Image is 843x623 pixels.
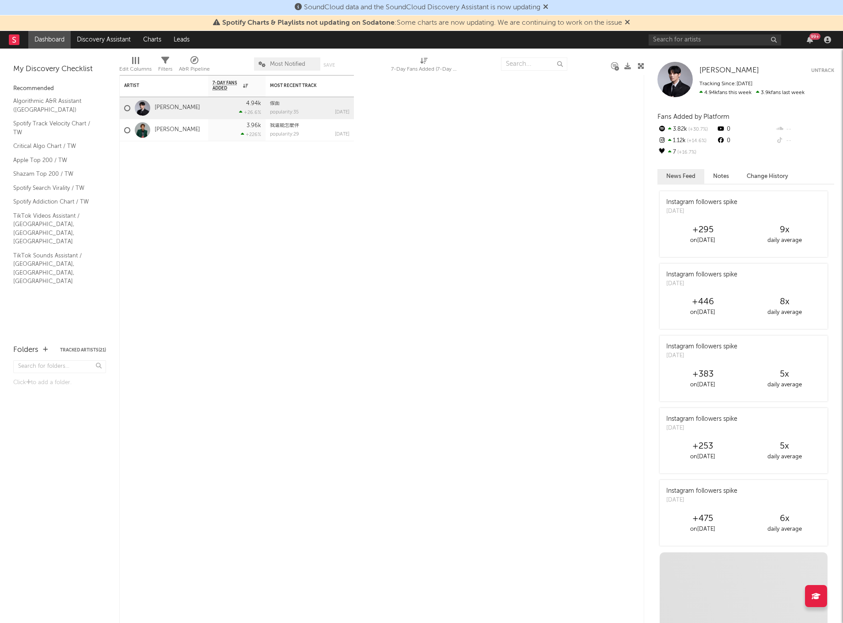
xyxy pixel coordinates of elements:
div: 我還能怎麼伴 [270,123,349,128]
div: popularity: 29 [270,132,299,137]
div: Most Recent Track [270,83,336,88]
input: Search for folders... [13,360,106,373]
div: A&R Pipeline [179,53,210,79]
div: Folders [13,345,38,355]
div: 4.94k [246,101,261,106]
div: on [DATE] [662,235,744,246]
div: +26.6 % [239,109,261,115]
div: Artist [124,83,190,88]
a: 假面 [270,101,280,106]
div: 3.96k [247,123,261,128]
input: Search... [501,57,567,71]
span: Tracking Since: [DATE] [699,81,752,87]
div: -- [775,124,834,135]
div: Filters [158,64,172,75]
div: daily average [744,452,825,462]
a: Spotify Addiction Chart / TW [13,197,97,207]
span: Spotify Charts & Playlists not updating on Sodatone [222,19,395,26]
a: Algorithmic A&R Assistant ([GEOGRAPHIC_DATA]) [13,96,97,114]
div: Edit Columns [119,64,152,75]
div: 0 [716,124,775,135]
a: Spotify Search Virality / TW [13,183,97,193]
a: [PERSON_NAME] [699,66,759,75]
a: TikTok Sounds Assistant / [GEOGRAPHIC_DATA], [GEOGRAPHIC_DATA], [GEOGRAPHIC_DATA] [13,251,97,286]
div: +253 [662,441,744,452]
a: Spotify Track Velocity Chart / TW [13,119,97,137]
div: on [DATE] [662,307,744,318]
div: -- [775,135,834,147]
button: Notes [704,169,738,184]
div: on [DATE] [662,380,744,390]
div: Instagram followers spike [666,415,737,424]
div: My Discovery Checklist [13,64,106,75]
div: 5 x [744,441,825,452]
span: +14.6 % [686,139,706,143]
div: 7-Day Fans Added (7-Day Fans Added) [391,53,457,79]
div: [DATE] [666,424,737,433]
button: Save [323,63,335,68]
button: News Feed [657,169,704,184]
div: 6 x [744,514,825,524]
a: Leads [167,31,196,49]
a: Critical Algo Chart / TW [13,141,97,151]
div: [DATE] [666,351,737,360]
div: 假面 [270,101,349,106]
a: [PERSON_NAME] [155,126,200,134]
a: Discovery Assistant [71,31,137,49]
div: 9 x [744,225,825,235]
button: Change History [738,169,797,184]
div: daily average [744,235,825,246]
a: [PERSON_NAME] [155,104,200,112]
input: Search for artists [649,34,781,45]
a: Charts [137,31,167,49]
div: 7-Day Fans Added (7-Day Fans Added) [391,64,457,75]
span: 3.9k fans last week [699,90,805,95]
span: SoundCloud data and the SoundCloud Discovery Assistant is now updating [304,4,540,11]
div: [DATE] [335,132,349,137]
div: Filters [158,53,172,79]
span: Most Notified [270,61,305,67]
div: [DATE] [666,496,737,505]
div: 8 x [744,297,825,307]
div: +383 [662,369,744,380]
div: daily average [744,307,825,318]
div: +226 % [241,132,261,137]
a: TikTok Videos Assistant / [GEOGRAPHIC_DATA], [GEOGRAPHIC_DATA], [GEOGRAPHIC_DATA] [13,211,97,246]
div: [DATE] [666,279,737,288]
div: Edit Columns [119,53,152,79]
div: Instagram followers spike [666,487,737,496]
a: Shazam Top 200 / TW [13,169,97,179]
span: : Some charts are now updating. We are continuing to work on the issue [222,19,622,26]
a: 我還能怎麼伴 [270,123,299,128]
span: Dismiss [543,4,548,11]
div: daily average [744,380,825,390]
div: Instagram followers spike [666,342,737,351]
div: 99 + [809,33,820,40]
div: 5 x [744,369,825,380]
div: [DATE] [666,207,737,216]
a: Dashboard [28,31,71,49]
span: 7-Day Fans Added [213,80,241,91]
a: Apple Top 200 / TW [13,155,97,165]
div: +295 [662,225,744,235]
div: 7 [657,147,716,158]
button: Untrack [811,66,834,75]
button: Tracked Artists(21) [60,348,106,352]
span: Fans Added by Platform [657,113,729,120]
div: 1.12k [657,135,716,147]
div: 0 [716,135,775,147]
div: +446 [662,297,744,307]
div: popularity: 35 [270,110,299,115]
span: +30.7 % [687,127,708,132]
div: Instagram followers spike [666,198,737,207]
div: Instagram followers spike [666,270,737,279]
div: on [DATE] [662,452,744,462]
div: Recommended [13,83,106,94]
span: +16.7 % [676,150,696,155]
span: 4.94k fans this week [699,90,752,95]
span: [PERSON_NAME] [699,67,759,74]
div: +475 [662,514,744,524]
div: Click to add a folder. [13,378,106,388]
div: [DATE] [335,110,349,115]
span: Dismiss [625,19,630,26]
